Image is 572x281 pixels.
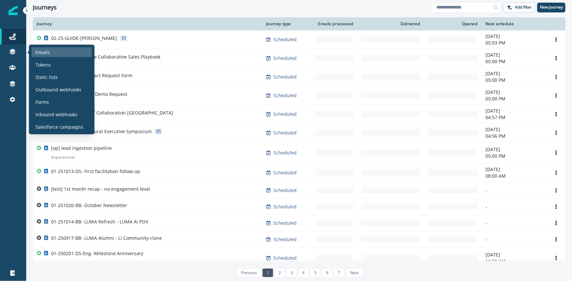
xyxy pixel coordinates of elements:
button: Add filter [503,3,535,12]
p: - [485,203,543,210]
p: [DATE] [485,146,543,153]
img: Inflection [9,6,18,15]
a: [op] lead ingestion pipeline#operationalScheduled-[DATE]05:00 PMOptions [33,142,565,164]
a: [test] 1st month recap - no engagement levelScheduled--Options [33,182,565,199]
p: Forms [35,98,49,105]
button: Options [551,53,562,63]
a: 01-251013-DS- First facilitation follow-upScheduled-[DATE]08:00 AMOptions [33,164,565,182]
p: 05:00 PM [485,58,543,65]
p: [DATE] [485,252,543,258]
a: 01-250201-DS-Eng -Milestone Anniversary#send#engageScheduled-[DATE]11:00 AMOptions [33,248,565,269]
a: Page 6 [322,269,332,277]
p: Scheduled [273,36,297,43]
a: Tokens [31,60,92,69]
a: Next page [346,269,363,277]
p: 04-251028-OWN- Mural Executive Symposium [51,128,152,135]
p: Static lists [35,74,58,80]
a: 01-250917-BB- LUMA Alumni - LI Community-cloneScheduled--Options [33,231,565,248]
a: Static lists [31,72,92,82]
button: Options [551,91,562,100]
p: 08:00 AM [485,173,543,179]
a: 01-251020-BB- October NewsletterScheduled--Options [33,199,565,215]
a: 01-251014-BB- LUMA Refresh - LUMA AI POVScheduled--Options [33,215,565,231]
a: Inbound webhooks [31,109,92,119]
button: Options [551,148,562,158]
button: Options [551,168,562,178]
p: 05:00 PM [485,153,543,159]
p: [DATE] [485,166,543,173]
p: # operational [51,154,75,161]
div: Emails processed [315,21,353,26]
p: Salesforce campaigns [35,123,83,130]
a: Page 5 [310,269,321,277]
p: Scheduled [273,255,297,261]
p: Add filter [515,5,532,9]
p: 01-250917-BB- LUMA Alumni - LI Community-clone [51,235,162,241]
p: - [485,220,543,226]
p: 05:03 PM [485,40,543,46]
a: 04-251028-OWN- Mural Executive SymposiumScheduled-[DATE]04:56 PMOptions [33,124,565,142]
p: 01-251014-BB- LUMA Refresh - LUMA AI POV [51,219,148,225]
p: 11:00 AM [485,258,543,265]
p: 05:00 PM [485,96,543,102]
p: Scheduled [273,92,297,99]
p: 02-25-GUIDE-[PERSON_NAME] [51,35,117,42]
p: 04:56 PM [485,133,543,139]
a: 05-25-Support Contact Request FormScheduled-[DATE]05:00 PMOptions [33,68,565,86]
p: [DATE] [485,126,543,133]
p: Scheduled [273,203,297,210]
a: Page 3 [286,269,297,277]
button: Options [551,128,562,138]
button: Options [551,253,562,263]
p: Scheduled [273,149,297,156]
a: 02-25-GUIDE-[PERSON_NAME]Scheduled-[DATE]05:03 PMOptions [33,30,565,49]
div: Journey type [266,21,307,26]
p: 01-250201-DS-Eng -Milestone Anniversary [51,250,143,257]
p: 121125-OWN- Art of Collaboration [GEOGRAPHIC_DATA] [51,110,173,116]
p: Outbound webhooks [35,86,81,93]
div: Opened [428,21,478,26]
p: [DATE] [485,108,543,114]
button: Options [551,35,562,44]
button: Options [551,235,562,244]
p: # send [51,259,63,266]
div: Journey [37,21,258,26]
p: Scheduled [273,55,297,61]
p: [DATE] [485,33,543,40]
button: Options [551,218,562,228]
p: New journey [540,5,563,9]
p: [DATE] [485,52,543,58]
button: Options [551,202,562,212]
button: Options [551,72,562,82]
p: # engage [65,259,82,266]
p: 01-251020-BB- October Newsletter [51,202,127,209]
p: Scheduled [273,187,297,194]
a: Emails [31,47,92,57]
p: Scheduled [273,111,297,117]
button: New journey [537,3,565,12]
a: Outbound webhooks [31,84,92,94]
p: [op] lead ingestion pipeline [51,145,112,151]
p: Emails [35,49,50,56]
p: [test] 1st month recap - no engagement level [51,186,150,192]
a: 121125-OWN- Art of Collaboration [GEOGRAPHIC_DATA]Scheduled-[DATE]04:57 PMOptions [33,105,565,124]
p: 05:00 PM [485,77,543,83]
a: Salesforce campaigns [31,122,92,132]
p: Scheduled [273,130,297,136]
a: Page 7 [334,269,344,277]
a: Page 2 [275,269,285,277]
h1: Journeys [33,4,57,11]
p: - [485,187,543,194]
p: Scheduled [273,236,297,243]
p: [DATE] [485,70,543,77]
p: 03-250924-OWN-The Collaborative Sales Playbook [51,54,160,60]
div: Delivered [361,21,420,26]
p: [DATE] [485,89,543,96]
p: Inbound webhooks [35,111,77,118]
ul: Pagination [236,269,363,277]
p: - [485,236,543,243]
p: Scheduled [273,74,297,80]
a: 05-25-Miro Takeout Demo RequestScheduled-[DATE]05:00 PMOptions [33,86,565,105]
a: Forms [31,97,92,107]
p: 04:57 PM [485,114,543,121]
